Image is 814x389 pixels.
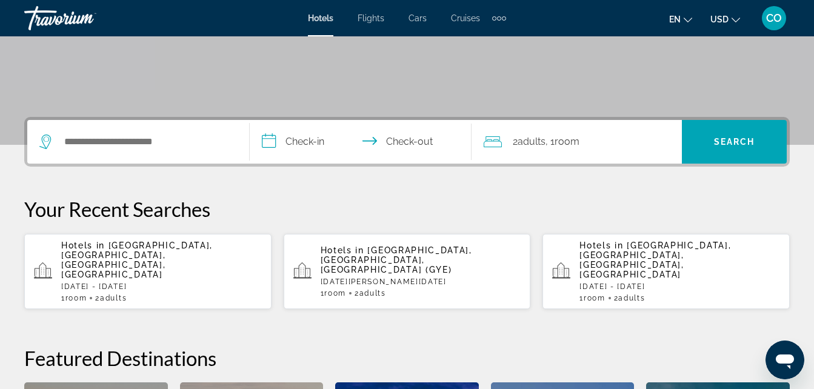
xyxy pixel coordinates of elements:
[24,233,272,310] button: Hotels in [GEOGRAPHIC_DATA], [GEOGRAPHIC_DATA], [GEOGRAPHIC_DATA], [GEOGRAPHIC_DATA][DATE] - [DAT...
[355,289,386,298] span: 2
[24,346,790,370] h2: Featured Destinations
[669,10,692,28] button: Change language
[579,241,623,250] span: Hotels in
[321,278,521,286] p: [DATE][PERSON_NAME][DATE]
[714,137,755,147] span: Search
[472,120,682,164] button: Travelers: 2 adults, 0 children
[614,294,646,302] span: 2
[358,13,384,23] a: Flights
[61,294,87,302] span: 1
[100,294,127,302] span: Adults
[63,133,231,151] input: Search hotel destination
[24,197,790,221] p: Your Recent Searches
[27,120,787,164] div: Search widget
[359,289,386,298] span: Adults
[61,282,262,291] p: [DATE] - [DATE]
[555,136,579,147] span: Room
[24,2,145,34] a: Travorium
[284,233,531,310] button: Hotels in [GEOGRAPHIC_DATA], [GEOGRAPHIC_DATA], [GEOGRAPHIC_DATA] (GYE)[DATE][PERSON_NAME][DATE]1...
[669,15,681,24] span: en
[682,120,787,164] button: Search
[579,294,605,302] span: 1
[95,294,127,302] span: 2
[579,241,731,279] span: [GEOGRAPHIC_DATA], [GEOGRAPHIC_DATA], [GEOGRAPHIC_DATA], [GEOGRAPHIC_DATA]
[324,289,346,298] span: Room
[710,15,729,24] span: USD
[618,294,645,302] span: Adults
[65,294,87,302] span: Room
[758,5,790,31] button: User Menu
[584,294,605,302] span: Room
[766,12,782,24] span: CO
[308,13,333,23] a: Hotels
[250,120,472,164] button: Select check in and out date
[61,241,105,250] span: Hotels in
[492,8,506,28] button: Extra navigation items
[542,233,790,310] button: Hotels in [GEOGRAPHIC_DATA], [GEOGRAPHIC_DATA], [GEOGRAPHIC_DATA], [GEOGRAPHIC_DATA][DATE] - [DAT...
[545,133,579,150] span: , 1
[409,13,427,23] a: Cars
[321,289,346,298] span: 1
[710,10,740,28] button: Change currency
[321,245,364,255] span: Hotels in
[518,136,545,147] span: Adults
[61,241,213,279] span: [GEOGRAPHIC_DATA], [GEOGRAPHIC_DATA], [GEOGRAPHIC_DATA], [GEOGRAPHIC_DATA]
[579,282,780,291] p: [DATE] - [DATE]
[513,133,545,150] span: 2
[321,245,472,274] span: [GEOGRAPHIC_DATA], [GEOGRAPHIC_DATA], [GEOGRAPHIC_DATA] (GYE)
[766,341,804,379] iframe: Botón para iniciar la ventana de mensajería
[451,13,480,23] a: Cruises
